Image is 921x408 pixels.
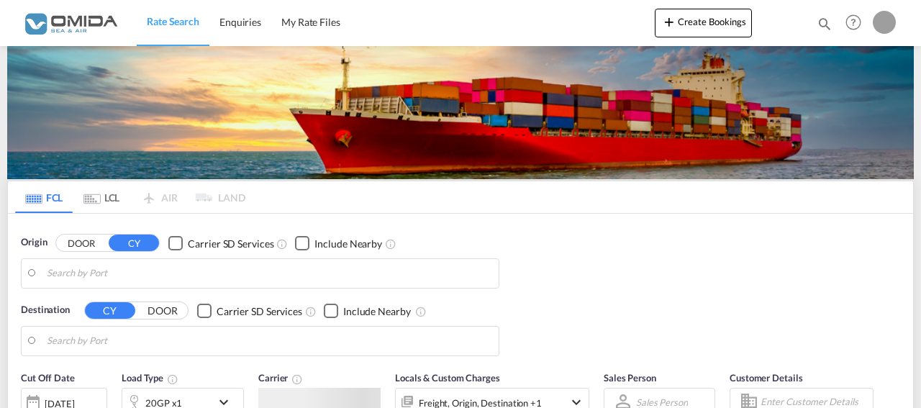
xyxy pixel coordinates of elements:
[305,305,317,317] md-icon: Unchecked: Search for CY (Container Yard) services for all selected carriers.Checked : Search for...
[385,237,396,249] md-icon: Unchecked: Ignores neighbouring ports when fetching rates.Checked : Includes neighbouring ports w...
[22,6,119,39] img: 459c566038e111ed959c4fc4f0a4b274.png
[73,181,130,213] md-tab-item: LCL
[841,10,866,35] span: Help
[841,10,873,36] div: Help
[817,16,832,37] div: icon-magnify
[21,303,70,317] span: Destination
[258,372,303,384] span: Carrier
[314,237,382,251] div: Include Nearby
[109,235,159,251] button: CY
[219,16,261,28] span: Enquiries
[661,13,678,30] md-icon: icon-plus 400-fg
[15,181,245,213] md-pagination-wrapper: Use the left and right arrow keys to navigate between tabs
[47,263,491,284] input: Search by Port
[7,46,914,179] img: LCL+%26+FCL+BACKGROUND.png
[197,303,302,318] md-checkbox: Checkbox No Ink
[85,302,135,319] button: CY
[21,235,47,250] span: Origin
[15,181,73,213] md-tab-item: FCL
[415,305,427,317] md-icon: Unchecked: Ignores neighbouring ports when fetching rates.Checked : Includes neighbouring ports w...
[188,237,273,251] div: Carrier SD Services
[324,303,411,318] md-checkbox: Checkbox No Ink
[122,372,178,384] span: Load Type
[217,304,302,319] div: Carrier SD Services
[56,235,106,251] button: DOOR
[604,372,656,384] span: Sales Person
[395,372,500,384] span: Locals & Custom Charges
[291,373,303,385] md-icon: The selected Trucker/Carrierwill be displayed in the rate results If the rates are from another f...
[295,235,382,250] md-checkbox: Checkbox No Ink
[168,235,273,250] md-checkbox: Checkbox No Ink
[281,16,340,28] span: My Rate Files
[137,302,188,319] button: DOOR
[655,9,752,37] button: icon-plus 400-fgCreate Bookings
[167,373,178,385] md-icon: icon-information-outline
[817,16,832,32] md-icon: icon-magnify
[343,304,411,319] div: Include Nearby
[47,330,491,352] input: Search by Port
[730,372,802,384] span: Customer Details
[276,237,288,249] md-icon: Unchecked: Search for CY (Container Yard) services for all selected carriers.Checked : Search for...
[21,372,75,384] span: Cut Off Date
[147,15,199,27] span: Rate Search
